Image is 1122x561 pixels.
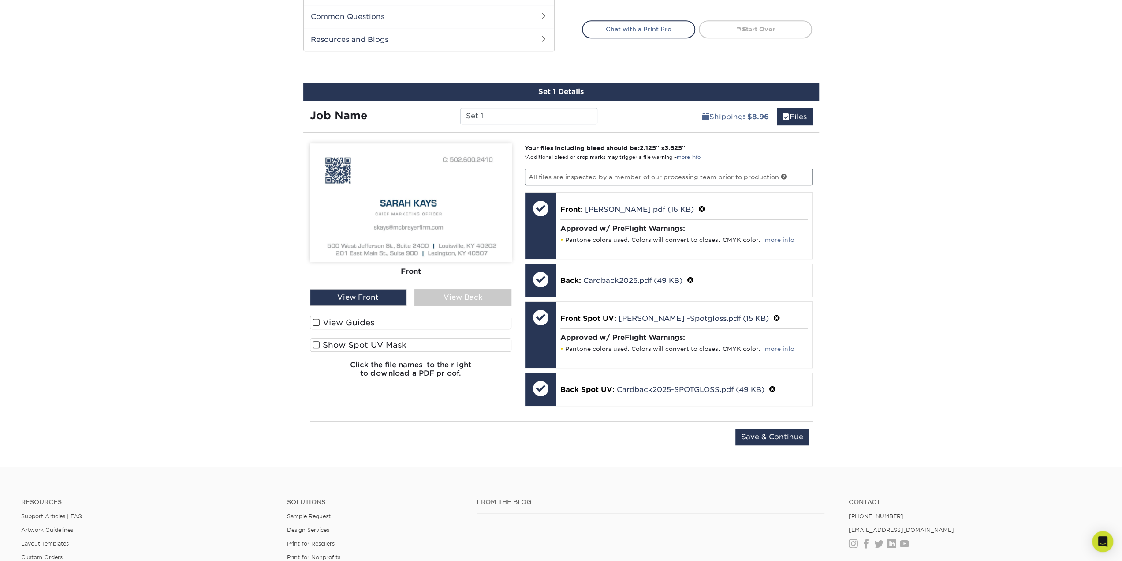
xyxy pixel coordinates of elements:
[640,144,656,151] span: 2.125
[560,224,808,233] h4: Approved w/ PreFlight Warnings:
[619,314,769,323] a: [PERSON_NAME] -Spotgloss.pdf (15 KB)
[21,513,82,520] a: Support Articles | FAQ
[585,205,694,214] a: [PERSON_NAME].pdf (16 KB)
[560,345,808,353] li: Pantone colors used. Colors will convert to closest CMYK color. -
[560,314,616,323] span: Front Spot UV:
[583,276,682,285] a: Cardback2025.pdf (49 KB)
[287,554,340,561] a: Print for Nonprofits
[460,108,597,124] input: Enter a job name
[848,527,954,533] a: [EMAIL_ADDRESS][DOMAIN_NAME]
[735,429,809,445] input: Save & Continue
[477,498,825,506] h4: From the Blog
[310,361,512,384] h6: Click the file names to the right to download a PDF proof.
[287,498,463,506] h4: Solutions
[777,108,813,125] a: Files
[310,262,512,281] div: Front
[287,527,329,533] a: Design Services
[304,28,554,51] h2: Resources and Blogs
[560,385,615,394] span: Back Spot UV:
[617,385,764,394] a: Cardback2025-SPOTGLOSS.pdf (49 KB)
[287,540,335,547] a: Print for Resellers
[414,289,511,306] div: View Back
[310,338,512,352] label: Show Spot UV Mask
[560,205,583,214] span: Front:
[525,154,701,160] small: *Additional bleed or crop marks may trigger a file warning –
[560,333,808,342] h4: Approved w/ PreFlight Warnings:
[677,154,701,160] a: more info
[304,5,554,28] h2: Common Questions
[21,527,73,533] a: Artwork Guidelines
[702,113,709,121] span: shipping
[699,20,812,38] a: Start Over
[525,144,685,151] strong: Your files including bleed should be: " x "
[664,144,682,151] span: 3.625
[848,498,1101,506] a: Contact
[525,169,813,185] p: All files are inspected by a member of our processing team prior to production.
[21,498,274,506] h4: Resources
[765,237,794,243] a: more info
[765,346,794,352] a: more info
[310,289,407,306] div: View Front
[560,236,808,244] li: Pantone colors used. Colors will convert to closest CMYK color. -
[743,113,769,121] b: : $8.96
[287,513,331,520] a: Sample Request
[848,513,903,520] a: [PHONE_NUMBER]
[560,276,581,285] span: Back:
[310,316,512,329] label: View Guides
[310,109,367,122] strong: Job Name
[1092,531,1113,552] div: Open Intercom Messenger
[697,108,775,125] a: Shipping: $8.96
[783,113,790,121] span: files
[303,83,819,101] div: Set 1 Details
[582,20,695,38] a: Chat with a Print Pro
